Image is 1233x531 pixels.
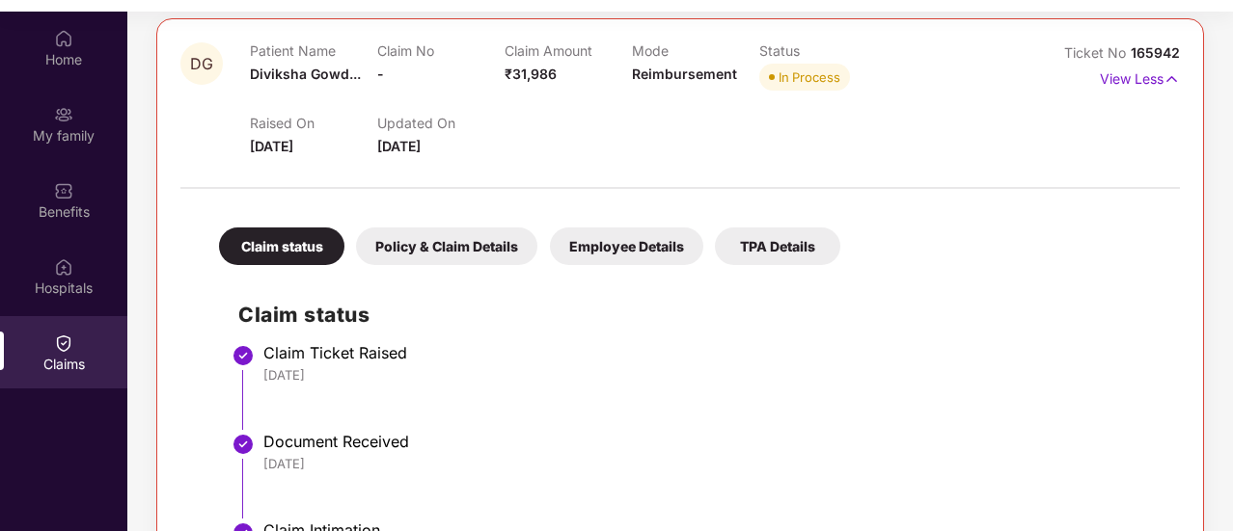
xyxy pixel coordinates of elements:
img: svg+xml;base64,PHN2ZyBpZD0iU3RlcC1Eb25lLTMyeDMyIiB4bWxucz0iaHR0cDovL3d3dy53My5vcmcvMjAwMC9zdmciIH... [232,433,255,456]
div: Claim Ticket Raised [263,343,1161,362]
div: Claim status [219,227,344,265]
div: Policy & Claim Details [356,227,537,265]
p: View Less [1100,64,1180,90]
div: TPA Details [715,227,840,265]
div: Document Received [263,432,1161,451]
div: Employee Details [550,227,703,265]
span: Ticket No [1064,44,1131,61]
span: [DATE] [250,138,293,154]
span: ₹31,986 [505,66,557,82]
img: svg+xml;base64,PHN2ZyBpZD0iQmVuZWZpdHMiIHhtbG5zPSJodHRwOi8vd3d3LnczLm9yZy8yMDAwL3N2ZyIgd2lkdGg9Ij... [54,181,73,200]
span: Diviksha Gowd... [250,66,361,82]
img: svg+xml;base64,PHN2ZyBpZD0iU3RlcC1Eb25lLTMyeDMyIiB4bWxucz0iaHR0cDovL3d3dy53My5vcmcvMjAwMC9zdmciIH... [232,344,255,367]
p: Mode [632,42,759,59]
span: - [377,66,384,82]
span: DG [190,56,213,72]
img: svg+xml;base64,PHN2ZyBpZD0iSG9tZSIgeG1sbnM9Imh0dHA6Ly93d3cudzMub3JnLzIwMDAvc3ZnIiB3aWR0aD0iMjAiIG... [54,29,73,48]
p: Raised On [250,115,377,131]
img: svg+xml;base64,PHN2ZyB4bWxucz0iaHR0cDovL3d3dy53My5vcmcvMjAwMC9zdmciIHdpZHRoPSIxNyIgaGVpZ2h0PSIxNy... [1164,68,1180,90]
span: Reimbursement [632,66,737,82]
p: Status [759,42,887,59]
p: Patient Name [250,42,377,59]
h2: Claim status [238,299,1161,331]
div: In Process [779,67,840,87]
span: 165942 [1131,44,1180,61]
p: Claim Amount [505,42,632,59]
img: svg+xml;base64,PHN2ZyB3aWR0aD0iMjAiIGhlaWdodD0iMjAiIHZpZXdCb3g9IjAgMCAyMCAyMCIgZmlsbD0ibm9uZSIgeG... [54,105,73,124]
div: [DATE] [263,366,1161,384]
p: Updated On [377,115,505,131]
img: svg+xml;base64,PHN2ZyBpZD0iSG9zcGl0YWxzIiB4bWxucz0iaHR0cDovL3d3dy53My5vcmcvMjAwMC9zdmciIHdpZHRoPS... [54,257,73,277]
img: svg+xml;base64,PHN2ZyBpZD0iQ2xhaW0iIHhtbG5zPSJodHRwOi8vd3d3LnczLm9yZy8yMDAwL3N2ZyIgd2lkdGg9IjIwIi... [54,333,73,353]
span: [DATE] [377,138,421,154]
div: [DATE] [263,455,1161,472]
p: Claim No [377,42,505,59]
